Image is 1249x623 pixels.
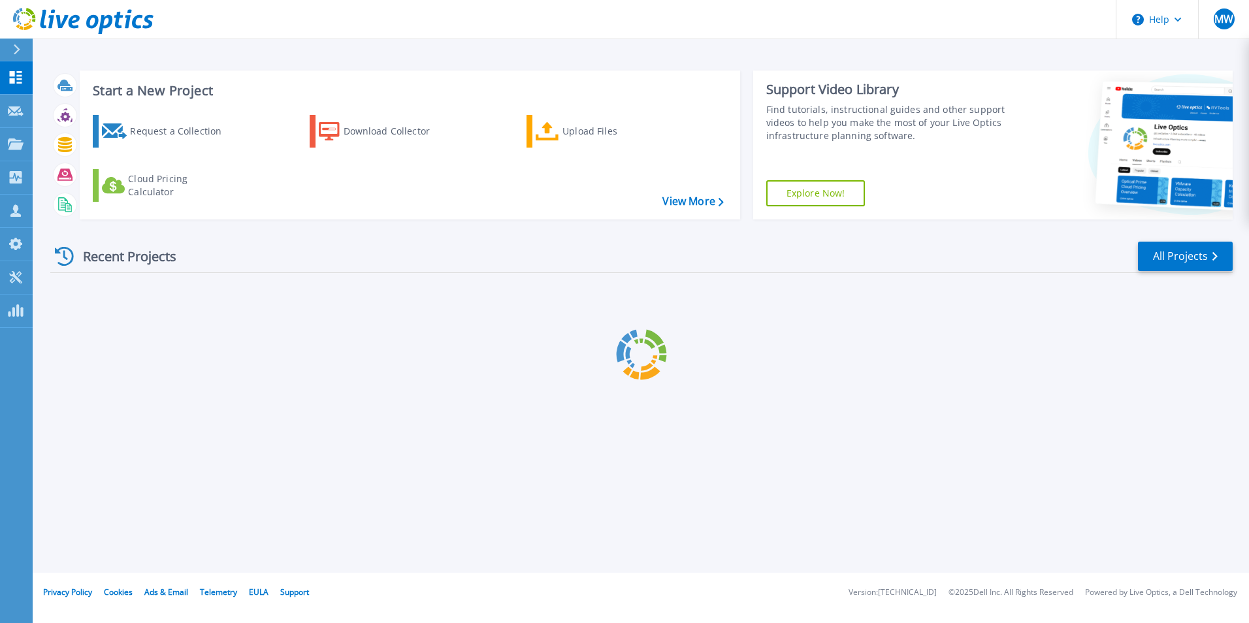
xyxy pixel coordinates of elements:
h3: Start a New Project [93,84,723,98]
a: View More [662,195,723,208]
a: Explore Now! [766,180,866,206]
div: Request a Collection [130,118,235,144]
a: Request a Collection [93,115,238,148]
a: All Projects [1138,242,1233,271]
div: Recent Projects [50,240,194,272]
div: Download Collector [344,118,448,144]
a: Cloud Pricing Calculator [93,169,238,202]
li: Powered by Live Optics, a Dell Technology [1085,588,1237,597]
a: Cookies [104,586,133,598]
a: Upload Files [527,115,672,148]
div: Upload Files [562,118,667,144]
a: Download Collector [310,115,455,148]
a: Privacy Policy [43,586,92,598]
a: Telemetry [200,586,237,598]
a: EULA [249,586,268,598]
a: Ads & Email [144,586,188,598]
span: MW [1214,14,1233,24]
a: Support [280,586,309,598]
li: © 2025 Dell Inc. All Rights Reserved [949,588,1073,597]
div: Cloud Pricing Calculator [128,172,233,199]
div: Support Video Library [766,81,1011,98]
div: Find tutorials, instructional guides and other support videos to help you make the most of your L... [766,103,1011,142]
li: Version: [TECHNICAL_ID] [849,588,937,597]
